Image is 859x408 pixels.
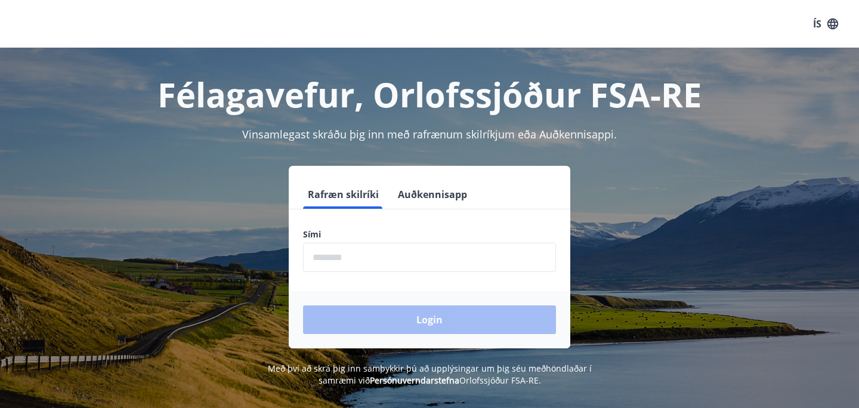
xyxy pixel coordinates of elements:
button: Rafræn skilríki [303,180,384,209]
span: Með því að skrá þig inn samþykkir þú að upplýsingar um þig séu meðhöndlaðar í samræmi við Orlofss... [268,363,592,386]
button: ÍS [807,13,845,35]
label: Sími [303,228,556,240]
button: Auðkennisapp [393,180,472,209]
span: Vinsamlegast skráðu þig inn með rafrænum skilríkjum eða Auðkennisappi. [242,127,617,141]
h1: Félagavefur, Orlofssjóður FSA-RE [14,72,845,117]
a: Persónuverndarstefna [370,375,459,386]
